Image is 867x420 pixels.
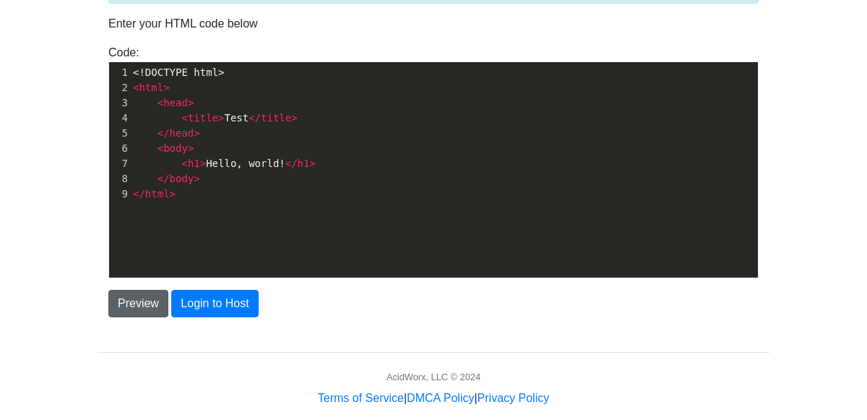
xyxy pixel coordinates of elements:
[109,141,130,156] div: 6
[109,111,130,126] div: 4
[170,173,194,184] span: body
[309,158,315,169] span: >
[291,112,297,124] span: >
[261,112,291,124] span: title
[163,142,188,154] span: body
[181,112,187,124] span: <
[133,158,316,169] span: Hello, world!
[478,392,550,404] a: Privacy Policy
[108,290,168,317] button: Preview
[298,158,310,169] span: h1
[200,158,206,169] span: >
[109,126,130,141] div: 5
[109,95,130,111] div: 3
[218,112,224,124] span: >
[133,188,145,200] span: </
[318,390,549,407] div: | |
[109,65,130,80] div: 1
[158,173,170,184] span: </
[249,112,261,124] span: </
[170,127,194,139] span: head
[318,392,404,404] a: Terms of Service
[407,392,474,404] a: DMCA Policy
[109,171,130,187] div: 8
[285,158,298,169] span: </
[387,370,480,384] div: AcidWorx, LLC © 2024
[163,97,188,108] span: head
[139,82,163,93] span: html
[109,187,130,202] div: 9
[133,82,139,93] span: <
[108,15,759,33] p: Enter your HTML code below
[194,173,199,184] span: >
[188,158,200,169] span: h1
[194,127,199,139] span: >
[163,82,169,93] span: >
[145,188,170,200] span: html
[98,44,769,278] div: Code:
[133,112,298,124] span: Test
[158,97,163,108] span: <
[133,67,224,78] span: <!DOCTYPE html>
[188,142,194,154] span: >
[188,112,218,124] span: title
[188,97,194,108] span: >
[109,156,130,171] div: 7
[158,142,163,154] span: <
[109,80,130,95] div: 2
[170,188,176,200] span: >
[181,158,187,169] span: <
[158,127,170,139] span: </
[171,290,258,317] button: Login to Host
